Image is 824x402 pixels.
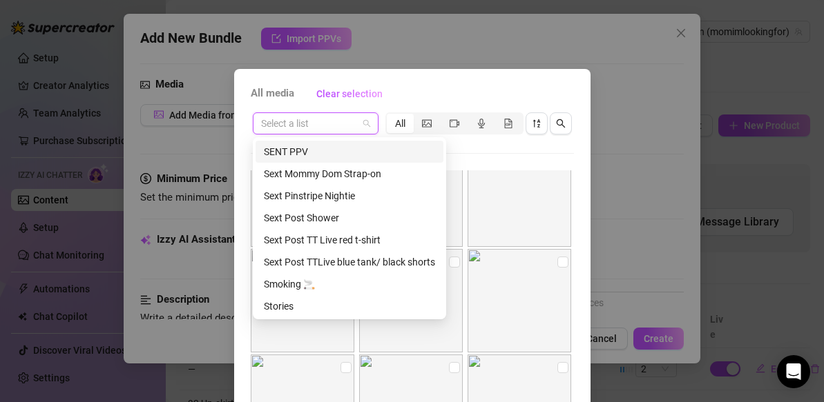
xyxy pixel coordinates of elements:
[264,166,435,181] div: Sext Mommy Dom Strap-on
[556,119,566,128] span: search
[251,86,294,102] span: All media
[256,229,443,251] div: Sext Post TT Live red t-shirt
[422,119,432,128] span: picture
[251,249,354,352] img: media
[264,254,435,270] div: Sext Post TTLive blue tank/ black shorts
[256,163,443,185] div: Sext Mommy Dom Strap-on
[264,299,435,314] div: Stories
[526,112,548,134] button: sort-descending
[264,188,435,203] div: Sext Pinstripe Nightie
[504,119,513,128] span: file-gif
[477,119,486,128] span: audio
[256,273,443,295] div: Smoking 🚬
[251,143,354,247] img: media
[532,119,542,128] span: sort-descending
[256,295,443,317] div: Stories
[264,232,435,248] div: Sext Post TT Live red t-shirt
[468,249,571,352] img: media
[256,185,443,207] div: Sext Pinstripe Nightie
[777,355,810,388] div: Open Intercom Messenger
[305,83,394,105] button: Clear selection
[264,144,435,159] div: SENT PPV
[264,277,435,292] div: Smoking 🚬
[256,141,443,163] div: SENT PPV
[256,207,443,229] div: Sext Post Shower
[256,251,443,273] div: Sext Post TTLive blue tank/ black shorts
[264,210,435,225] div: Sext Post Shower
[450,119,459,128] span: video-camera
[316,88,383,99] span: Clear selection
[387,114,414,133] div: All
[468,143,571,247] img: media
[385,112,524,134] div: segmented control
